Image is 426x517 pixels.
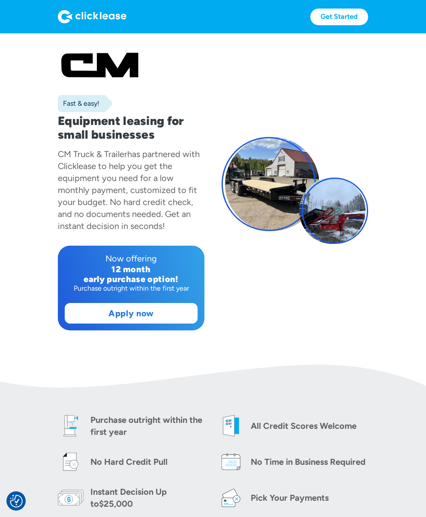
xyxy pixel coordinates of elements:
[58,413,84,439] img: drill press icon
[58,449,84,475] img: credit icon
[251,492,329,504] div: Pick Your Payments
[58,149,127,159] div: CM Truck & Trailer
[58,99,99,108] div: Fast & easy!
[251,456,366,468] div: No Time in Business Required
[65,274,198,284] div: early purchase option!
[10,495,23,508] img: Revisit consent button
[218,485,244,511] img: card icon
[65,253,198,264] div: Now offering
[90,487,167,509] div: Instant Decision Up to
[65,264,198,274] div: 12 month
[65,303,197,323] a: Apply now
[310,9,368,25] a: Get Started
[58,149,200,231] div: has partnered with Clicklease to help you get the equipment you need for a low monthly payment, c...
[90,414,208,438] div: Purchase outright within the first year
[90,456,168,468] div: No Hard Credit Pull
[218,413,244,439] img: welcome icon
[65,284,198,293] div: Purchase outright within the first year
[218,449,244,475] img: calendar icon
[251,420,357,432] div: All Credit Scores Welcome
[99,499,133,509] div: $25,000
[58,10,126,24] img: Logo
[10,495,23,508] button: Consent Preferences
[58,485,84,511] img: money icon
[58,114,204,141] h1: Equipment leasing for small businesses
